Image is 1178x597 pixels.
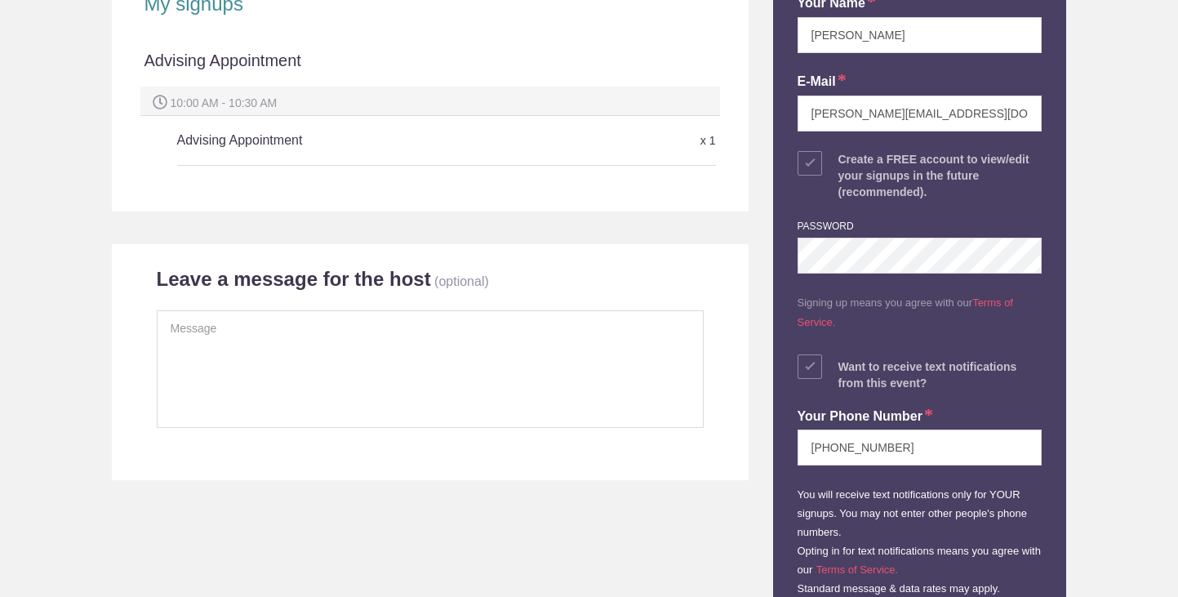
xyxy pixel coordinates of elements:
div: Advising Appointment [144,49,716,87]
input: e.g. Julie Farrell [798,17,1042,53]
h5: Advising Appointment [177,124,536,157]
a: Terms of Service. [816,564,898,576]
div: Create a FREE account to view/edit your signups in the future (recommended). [838,151,1042,200]
h2: Leave a message for the host [157,267,431,292]
input: e.g. julie@gmail.com [798,96,1042,131]
div: x 1 [536,127,716,155]
div: Want to receive text notifications from this event? [838,359,1042,391]
div: 10:00 AM - 10:30 AM [140,87,720,116]
small: You will receive text notifications only for YOUR signups. You may not enter other people's phone... [798,488,1027,538]
label: password [798,220,854,234]
p: Signing up means you agree with our [798,293,1042,332]
img: Spot time [153,95,167,109]
input: e.g. +14155552671 [798,430,1042,466]
small: Standard message & data rates may apply. [798,582,1000,595]
p: (optional) [434,274,489,288]
label: Your Phone Number [798,408,934,426]
label: E-mail [798,73,847,91]
a: Terms of Service. [798,296,1013,328]
small: Opting in for text notifications means you agree with our [798,545,1041,576]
